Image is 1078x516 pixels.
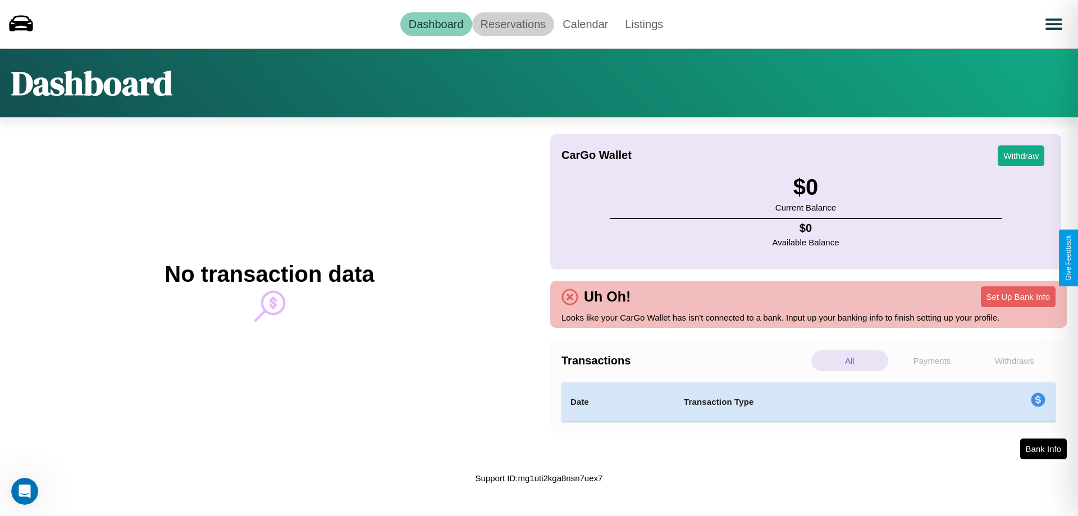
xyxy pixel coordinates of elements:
[11,60,172,106] h1: Dashboard
[165,262,374,287] h2: No transaction data
[1020,439,1067,459] button: Bank Info
[1038,8,1070,40] button: Open menu
[570,395,666,409] h4: Date
[775,200,836,215] p: Current Balance
[476,471,603,486] p: Support ID: mg1uti2kga8nsn7uex7
[561,354,808,367] h4: Transactions
[561,149,632,162] h4: CarGo Wallet
[811,350,888,371] p: All
[773,222,839,235] h4: $ 0
[561,310,1056,325] p: Looks like your CarGo Wallet has isn't connected to a bank. Input up your banking info to finish ...
[616,12,672,36] a: Listings
[894,350,971,371] p: Payments
[554,12,616,36] a: Calendar
[11,478,38,505] iframe: Intercom live chat
[578,289,636,305] h4: Uh Oh!
[400,12,472,36] a: Dashboard
[976,350,1053,371] p: Withdraws
[1065,235,1072,281] div: Give Feedback
[684,395,939,409] h4: Transaction Type
[981,286,1056,307] button: Set Up Bank Info
[472,12,555,36] a: Reservations
[773,235,839,250] p: Available Balance
[561,382,1056,422] table: simple table
[775,175,836,200] h3: $ 0
[998,145,1044,166] button: Withdraw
